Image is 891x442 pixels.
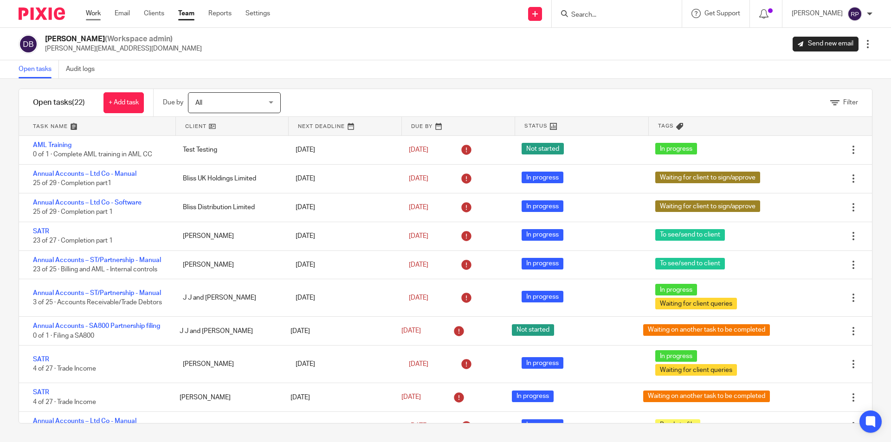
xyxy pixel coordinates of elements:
span: Waiting for client to sign/approve [655,172,760,183]
span: Waiting for client to sign/approve [655,200,760,212]
span: Status [524,122,548,130]
span: To see/send to client [655,229,725,241]
div: Bliss Distribution Limited [174,198,286,217]
a: Team [178,9,194,18]
span: In progress [522,172,563,183]
span: Waiting for client queries [655,298,737,309]
a: Send new email [793,37,859,51]
span: 3 of 25 · Accounts Receivable/Trade Debtors [33,300,162,306]
span: In progress [522,258,563,269]
div: [DATE] [286,288,399,307]
span: In progress [655,284,697,295]
span: Filter [843,99,858,106]
span: In progress [655,143,697,154]
div: [DATE] [286,169,399,188]
span: All [195,100,202,106]
span: Waiting on another task to be completed [643,391,770,402]
span: In progress [522,419,563,431]
div: [DATE] [286,417,399,436]
a: + Add task [103,92,144,113]
div: [DATE] [286,198,399,217]
span: 23 of 27 · Completion part 1 [33,237,113,244]
span: [DATE] [409,423,428,429]
a: Annual Accounts – Ltd Co - Manual [33,418,136,424]
a: Settings [245,9,270,18]
span: 0 of 1 · Filing a SA800 [33,333,94,339]
span: [DATE] [409,295,428,301]
span: 4 of 27 · Trade Income [33,365,96,372]
span: Waiting on another task to be completed [643,324,770,336]
a: Annual Accounts – ST/Partnership - Manual [33,290,161,296]
span: [DATE] [409,204,428,211]
a: Work [86,9,101,18]
a: Reports [208,9,232,18]
div: [DATE] [281,388,392,407]
div: [DATE] [286,141,399,159]
h2: [PERSON_NAME] [45,34,202,44]
span: [DATE] [409,262,428,268]
p: Due by [163,98,183,107]
a: Annual Accounts – ST/Partnership - Manual [33,257,161,263]
div: [DATE] [286,227,399,245]
span: In progress [522,229,563,241]
span: 4 of 27 · Trade Income [33,399,96,405]
a: Audit logs [66,60,102,78]
a: AML Training [33,142,71,148]
span: [DATE] [401,328,421,334]
p: [PERSON_NAME] [792,9,843,18]
span: [DATE] [409,233,428,239]
a: SATR [33,228,49,235]
span: Waiting for client queries [655,364,737,376]
span: To see/send to client [655,258,725,269]
span: 0 of 1 · Complete AML training in AML CC [33,152,152,158]
div: [DATE] [281,322,392,340]
span: In progress [522,291,563,302]
span: 25 of 29 · Completion part 1 [33,209,113,215]
span: (Workspace admin) [105,35,173,43]
span: Get Support [704,10,740,17]
span: 23 of 25 · Billing and AML - Internal controls [33,266,157,273]
span: Tags [658,122,674,130]
span: [DATE] [409,361,428,367]
p: [PERSON_NAME][EMAIL_ADDRESS][DOMAIN_NAME] [45,44,202,53]
span: In progress [522,200,563,212]
img: svg%3E [847,6,862,21]
span: [DATE] [401,394,421,401]
span: Not started [522,143,564,154]
div: [PERSON_NAME] [174,355,286,373]
a: Open tasks [19,60,59,78]
a: Annual Accounts - SA800 Partnership filing [33,323,160,329]
a: Annual Accounts – Ltd Co - Manual [33,171,136,177]
div: C&D Lifestyle Ltd [174,417,286,436]
div: [PERSON_NAME] [174,256,286,274]
a: Annual Accounts – Ltd Co - Software [33,199,142,206]
span: Ready to file [655,419,700,431]
div: J J and [PERSON_NAME] [170,322,281,340]
div: [DATE] [286,355,399,373]
a: Email [115,9,130,18]
div: [DATE] [286,256,399,274]
div: Test Testing [174,141,286,159]
span: In progress [522,357,563,369]
span: 25 of 29 · Completion part1 [33,180,111,186]
img: Pixie [19,7,65,20]
span: Not started [512,324,554,336]
span: In progress [512,391,554,402]
div: Bliss UK Holdings Limited [174,169,286,188]
div: [PERSON_NAME] [174,227,286,245]
span: In progress [655,350,697,362]
span: [DATE] [409,175,428,182]
div: [PERSON_NAME] [170,388,281,407]
a: SATR [33,389,49,396]
input: Search [570,11,654,19]
span: [DATE] [409,147,428,153]
a: SATR [33,356,49,363]
img: svg%3E [19,34,38,54]
div: J J and [PERSON_NAME] [174,288,286,307]
h1: Open tasks [33,98,85,108]
span: (22) [72,99,85,106]
a: Clients [144,9,164,18]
